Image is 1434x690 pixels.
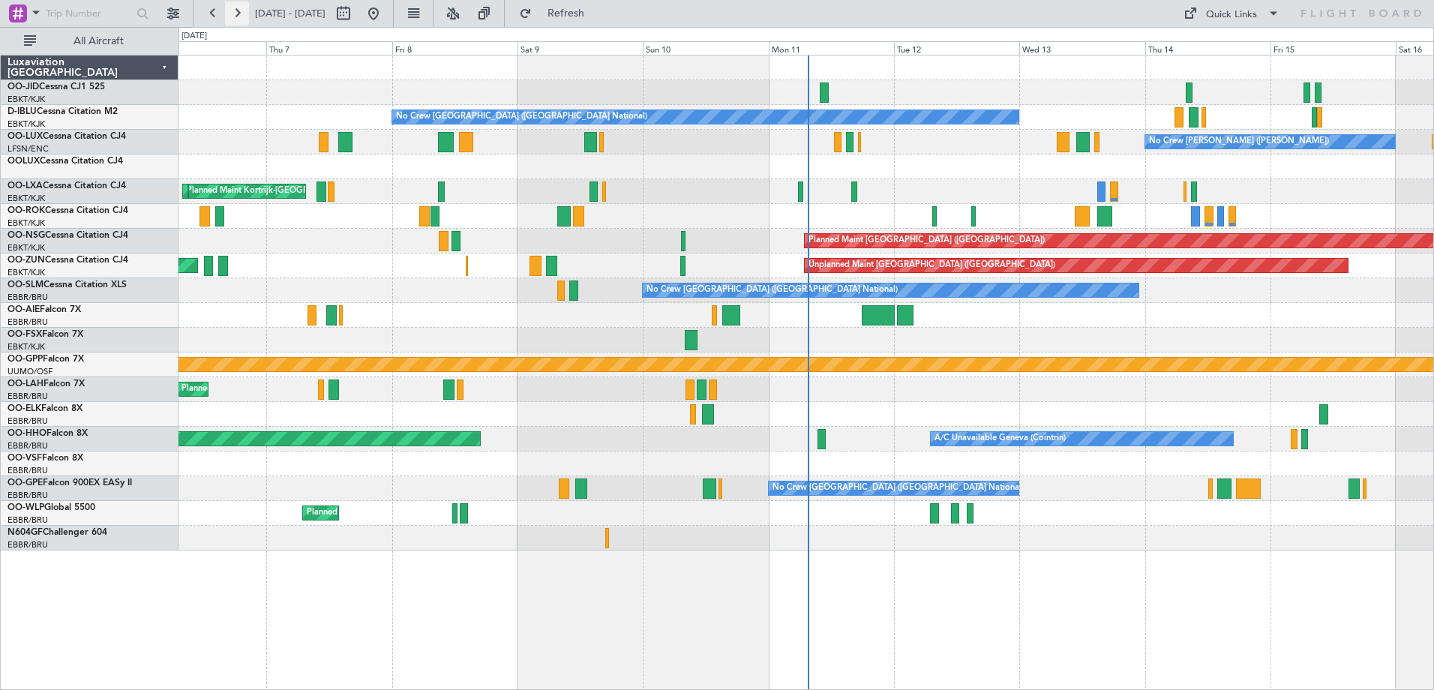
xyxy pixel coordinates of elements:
[7,305,81,314] a: OO-AIEFalcon 7X
[1019,41,1144,55] div: Wed 13
[1145,41,1270,55] div: Thu 14
[7,118,45,130] a: EBKT/KJK
[808,229,1045,252] div: Planned Maint [GEOGRAPHIC_DATA] ([GEOGRAPHIC_DATA])
[7,478,132,487] a: OO-GPEFalcon 900EX EASy II
[7,503,95,512] a: OO-WLPGlobal 5500
[643,41,768,55] div: Sun 10
[181,30,207,43] div: [DATE]
[7,514,48,526] a: EBBR/BRU
[7,256,128,265] a: OO-ZUNCessna Citation CJ4
[307,502,415,524] div: Planned Maint Milan (Linate)
[7,157,40,166] span: OOLUX
[7,217,45,229] a: EBKT/KJK
[7,305,40,314] span: OO-AIE
[7,157,123,166] a: OOLUXCessna Citation CJ4
[7,132,43,141] span: OO-LUX
[7,107,118,116] a: D-IBLUCessna Citation M2
[266,41,391,55] div: Thu 7
[7,429,46,438] span: OO-HHO
[7,94,45,105] a: EBKT/KJK
[7,330,83,339] a: OO-FSXFalcon 7X
[7,316,48,328] a: EBBR/BRU
[7,181,43,190] span: OO-LXA
[7,440,48,451] a: EBBR/BRU
[7,503,44,512] span: OO-WLP
[396,106,647,128] div: No Crew [GEOGRAPHIC_DATA] ([GEOGRAPHIC_DATA] National)
[769,41,894,55] div: Mon 11
[535,8,598,19] span: Refresh
[7,341,45,352] a: EBKT/KJK
[7,231,45,240] span: OO-NSG
[7,539,48,550] a: EBBR/BRU
[1176,1,1287,25] button: Quick Links
[7,193,45,204] a: EBKT/KJK
[7,528,43,537] span: N604GF
[894,41,1019,55] div: Tue 12
[7,280,43,289] span: OO-SLM
[1270,41,1396,55] div: Fri 15
[7,330,42,339] span: OO-FSX
[187,180,361,202] div: Planned Maint Kortrijk-[GEOGRAPHIC_DATA]
[512,1,602,25] button: Refresh
[7,267,45,278] a: EBKT/KJK
[7,355,84,364] a: OO-GPPFalcon 7X
[7,478,43,487] span: OO-GPE
[39,36,158,46] span: All Aircraft
[808,254,1055,277] div: Unplanned Maint [GEOGRAPHIC_DATA] ([GEOGRAPHIC_DATA])
[517,41,643,55] div: Sat 9
[1206,7,1257,22] div: Quick Links
[7,206,128,215] a: OO-ROKCessna Citation CJ4
[7,528,107,537] a: N604GFChallenger 604
[7,490,48,501] a: EBBR/BRU
[7,107,37,116] span: D-IBLU
[7,454,42,463] span: OO-VSF
[16,29,163,53] button: All Aircraft
[1149,130,1329,153] div: No Crew [PERSON_NAME] ([PERSON_NAME])
[7,231,128,240] a: OO-NSGCessna Citation CJ4
[7,415,48,427] a: EBBR/BRU
[7,206,45,215] span: OO-ROK
[7,355,43,364] span: OO-GPP
[772,477,1024,499] div: No Crew [GEOGRAPHIC_DATA] ([GEOGRAPHIC_DATA] National)
[7,465,48,476] a: EBBR/BRU
[7,292,48,303] a: EBBR/BRU
[7,391,48,402] a: EBBR/BRU
[7,280,127,289] a: OO-SLMCessna Citation XLS
[7,256,45,265] span: OO-ZUN
[255,7,325,20] span: [DATE] - [DATE]
[7,181,126,190] a: OO-LXACessna Citation CJ4
[7,366,52,377] a: UUMO/OSF
[46,2,132,25] input: Trip Number
[392,41,517,55] div: Fri 8
[181,378,453,400] div: Planned Maint [GEOGRAPHIC_DATA] ([GEOGRAPHIC_DATA] National)
[7,379,85,388] a: OO-LAHFalcon 7X
[7,132,126,141] a: OO-LUXCessna Citation CJ4
[7,143,49,154] a: LFSN/ENC
[934,427,1066,450] div: A/C Unavailable Geneva (Cointrin)
[646,279,898,301] div: No Crew [GEOGRAPHIC_DATA] ([GEOGRAPHIC_DATA] National)
[7,82,105,91] a: OO-JIDCessna CJ1 525
[7,429,88,438] a: OO-HHOFalcon 8X
[7,404,41,413] span: OO-ELK
[7,404,82,413] a: OO-ELKFalcon 8X
[7,242,45,253] a: EBKT/KJK
[7,82,39,91] span: OO-JID
[141,41,266,55] div: Wed 6
[7,379,43,388] span: OO-LAH
[7,454,83,463] a: OO-VSFFalcon 8X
